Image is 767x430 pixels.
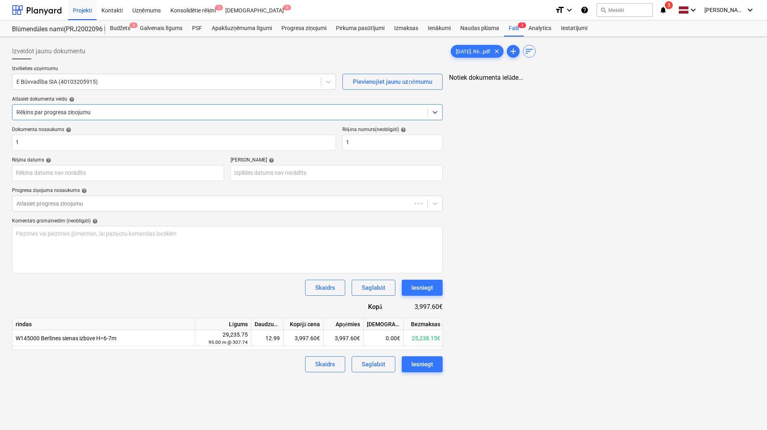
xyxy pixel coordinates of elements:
[12,66,336,74] p: Izvēlieties uzņēmumu
[423,20,455,36] a: Ienākumi
[395,302,443,311] div: 3,997.60€
[283,330,324,346] div: 3,997.60€
[399,127,406,133] span: help
[581,5,589,15] i: Zināšanu pamats
[508,46,518,56] span: add
[187,20,207,36] a: PSF
[524,46,534,56] span: sort
[411,359,433,369] div: Iesniegt
[215,5,223,10] span: 2
[324,318,364,330] div: Apņēmies
[12,218,443,224] div: Komentārs grāmatvedim (neobligāti)
[504,20,524,36] a: Faili2
[12,25,95,34] div: Blūmendāles nami(PRJ2002096 Prūšu 3 kārta) - 2601984
[331,20,389,36] a: Pirkuma pasūtījumi
[315,359,335,369] div: Skaidrs
[277,20,331,36] a: Progresa ziņojumi
[342,74,443,90] button: Pievienojiet jaunu uzņēmumu
[524,20,556,36] a: Analytics
[518,22,526,28] span: 2
[411,283,433,293] div: Iesniegt
[12,318,195,330] div: rindas
[342,127,443,133] div: Rēķina numurs (neobligāti)
[91,218,98,224] span: help
[402,356,443,372] button: Iesniegt
[12,96,443,103] div: Atlasiet dokumenta veidu
[195,318,251,330] div: Līgums
[12,165,224,181] input: Rēķina datums nav norādīts
[283,5,291,10] span: 6
[665,1,673,9] span: 3
[455,20,504,36] a: Naudas plūsma
[688,5,698,15] i: keyboard_arrow_down
[12,188,443,194] div: Progresa ziņojuma nosaukums
[402,280,443,296] button: Iesniegt
[492,46,502,56] span: clear
[251,330,283,346] div: 12.99
[231,157,443,164] div: [PERSON_NAME]
[251,318,283,330] div: Daudzums
[362,359,385,369] div: Saglabāt
[556,20,592,36] a: Iestatījumi
[135,20,187,36] a: Galvenais līgums
[207,20,277,36] a: Apakšuzņēmuma līgumi
[504,20,524,36] div: Faili
[105,20,135,36] a: Budžets3
[597,3,653,17] button: Meklēt
[364,318,404,330] div: [DEMOGRAPHIC_DATA] izmaksas
[600,7,607,13] span: search
[565,5,574,15] i: keyboard_arrow_down
[208,339,248,345] small: 95.00 m @ 307.74
[342,135,443,151] input: Rēķina numurs
[12,127,336,133] div: Dokumenta nosaukums
[305,356,345,372] button: Skaidrs
[353,77,432,87] div: Pievienojiet jaunu uzņēmumu
[451,45,504,58] div: [DATE]. Rē...pdf
[267,157,274,163] span: help
[745,5,755,15] i: keyboard_arrow_down
[352,356,395,372] button: Saglabāt
[362,283,385,293] div: Saglabāt
[451,48,495,55] span: [DATE]. Rē...pdf
[364,330,404,346] div: 0.00€
[80,188,87,194] span: help
[16,335,116,341] span: W145000 Berlīnes sienas izbūve H=6-7m
[283,318,324,330] div: Kopējā cena
[449,74,755,81] div: Notiek dokumenta ielāde...
[404,318,444,330] div: Bezmaksas
[130,22,138,28] span: 3
[659,5,667,15] i: notifications
[198,331,248,346] div: 29,235.75
[404,330,444,346] div: 25,238.15€
[64,127,71,133] span: help
[315,283,335,293] div: Skaidrs
[67,97,75,102] span: help
[324,330,364,346] div: 3,997.60€
[352,280,395,296] button: Saglabāt
[305,280,345,296] button: Skaidrs
[231,165,443,181] input: Izpildes datums nav norādīts
[12,46,85,56] span: Izveidot jaunu dokumentu
[704,7,745,14] span: [PERSON_NAME] Grāmatnieks
[555,5,565,15] i: format_size
[389,20,423,36] a: Izmaksas
[105,20,135,36] div: Budžets
[12,135,336,151] input: Dokumenta nosaukums
[12,157,224,164] div: Rēķina datums
[727,392,767,430] iframe: Chat Widget
[44,157,51,163] span: help
[338,302,395,311] div: Kopā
